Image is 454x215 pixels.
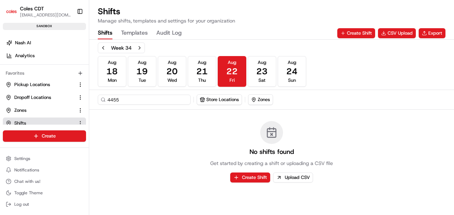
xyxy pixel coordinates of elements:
a: Dropoff Locations [6,94,75,101]
div: Start new chat [24,68,117,75]
a: Pickup Locations [6,81,75,88]
div: Week 34 [111,44,132,51]
button: Notifications [3,165,86,175]
h3: No shifts found [249,147,294,157]
span: Pickup Locations [14,81,50,88]
button: Shifts [98,27,112,39]
button: Chat with us! [3,176,86,186]
img: Nash [7,7,21,21]
span: Zones [14,107,26,114]
span: 23 [256,66,268,77]
span: Toggle Theme [14,190,43,196]
button: Log out [3,199,86,209]
button: Aug20Wed [158,56,186,87]
div: 📗 [7,104,13,110]
span: Aug [138,59,146,66]
span: Tue [138,77,146,84]
span: Aug [258,59,266,66]
button: Aug19Tue [128,56,156,87]
button: [EMAIL_ADDRESS][DOMAIN_NAME] [20,12,71,18]
span: Notifications [14,167,39,173]
span: Sun [288,77,296,84]
button: Aug22Fri [218,56,246,87]
span: Wed [167,77,177,84]
button: Aug23Sat [248,56,276,87]
span: Knowledge Base [14,103,55,110]
button: Zones [248,95,273,105]
span: Shifts [14,120,26,126]
span: Settings [14,156,30,161]
span: Aug [108,59,116,66]
span: 18 [106,66,118,77]
span: 20 [166,66,178,77]
span: 19 [136,66,148,77]
button: Next week [135,43,145,53]
button: Settings [3,154,86,164]
div: We're available if you need us! [24,75,90,81]
span: 22 [226,66,238,77]
p: Welcome 👋 [7,28,130,40]
button: Create Shift [337,28,375,38]
span: API Documentation [67,103,115,110]
div: sandbox [3,23,86,30]
button: Coles CDTColes CDT[EMAIL_ADDRESS][DOMAIN_NAME] [3,3,74,20]
span: Aug [228,59,236,66]
span: Chat with us! [14,179,40,184]
span: Thu [198,77,206,84]
a: Powered byPylon [50,120,86,126]
button: Upload CSV [273,172,313,182]
button: Templates [121,27,148,39]
button: Aug24Sun [278,56,306,87]
img: 1736555255976-a54dd68f-1ca7-489b-9aae-adbdc363a1c4 [7,68,20,81]
button: Coles CDT [20,5,44,12]
a: Analytics [3,50,89,61]
input: Search for a shift or store location [98,95,191,105]
span: Dropoff Locations [14,94,51,101]
span: 21 [196,66,208,77]
div: 💻 [60,104,66,110]
span: Analytics [15,52,35,59]
button: Pickup Locations [3,79,86,90]
span: Aug [168,59,176,66]
a: Zones [6,107,75,114]
p: Manage shifts, templates and settings for your organization [98,17,235,24]
span: Log out [14,201,29,207]
a: 💻API Documentation [57,100,117,113]
a: Shifts [6,120,75,126]
input: Clear [19,46,118,53]
h1: Shifts [98,6,235,17]
button: Create Shift [230,172,270,182]
a: 📗Knowledge Base [4,100,57,113]
p: Get started by creating a shift or uploading a CSV file [210,160,333,167]
button: Aug21Thu [188,56,216,87]
span: Fri [229,77,235,84]
button: Store Locations [197,94,242,105]
button: Previous week [98,43,108,53]
span: Aug [288,59,296,66]
button: Store Locations [197,95,242,105]
button: Toggle Theme [3,188,86,198]
button: Audit Log [156,27,182,39]
span: Pylon [71,121,86,126]
button: Shifts [3,117,86,129]
div: Favorites [3,67,86,79]
span: Nash AI [15,40,31,46]
button: Start new chat [121,70,130,79]
span: Create [42,133,56,139]
button: Dropoff Locations [3,92,86,103]
button: Zones [248,94,273,105]
span: Sat [258,77,266,84]
button: Create [3,130,86,142]
img: Coles CDT [6,6,17,17]
button: Zones [3,105,86,116]
span: Mon [108,77,117,84]
button: CSV Upload [378,28,416,38]
button: Aug18Mon [98,56,126,87]
span: 24 [286,66,298,77]
a: Nash AI [3,37,89,49]
button: Export [419,28,445,38]
span: Aug [198,59,206,66]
